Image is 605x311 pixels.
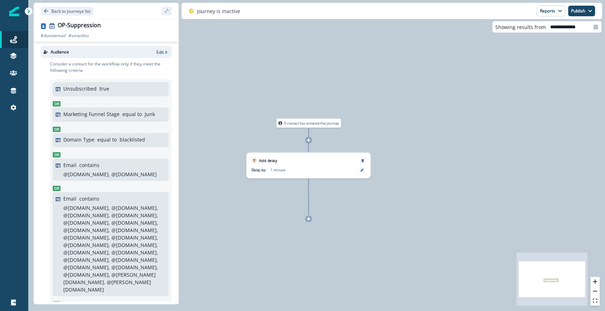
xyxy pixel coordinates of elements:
[145,110,155,118] p: Junk
[156,49,169,55] button: Edit
[53,301,60,306] span: Or
[120,136,145,143] p: blacklisted
[122,110,142,118] p: equal to
[252,167,271,172] p: Delay by:
[41,33,66,39] p: # donotemail
[63,136,94,143] p: Domain Type
[162,7,172,15] button: sidebar collapse toggle
[99,85,109,92] p: true
[262,119,355,127] div: 0 contact has entered the journey
[9,6,19,16] img: Inflection
[79,161,99,169] p: contains
[271,167,331,172] p: 1 minute
[590,277,600,287] button: zoom in
[53,101,60,106] span: Or
[537,6,565,16] button: Reports
[63,195,76,202] p: Email
[97,136,117,143] p: equal to
[246,152,371,178] div: Add delayRemoveDelay by:1 minute
[79,195,99,202] p: contains
[156,49,164,55] p: Edit
[568,6,595,16] button: Publish
[590,296,600,306] button: fit view
[495,23,546,31] p: Showing results from
[51,8,91,14] p: Back to journeys list
[197,7,240,15] p: Journey is inactive
[359,159,367,162] button: Remove
[53,186,60,191] span: Or
[63,171,157,178] p: @[DOMAIN_NAME], @[DOMAIN_NAME]
[590,287,600,296] button: zoom out
[63,161,76,169] p: Email
[63,85,97,92] p: Unsubscribed
[284,121,339,126] p: 0 contact has entered the journey
[51,49,69,55] p: Audience
[63,110,120,118] p: Marketing Funnel Stage
[53,152,60,157] span: Or
[259,157,277,163] p: Add delay
[58,22,101,30] div: OP-Suppression
[69,33,89,39] p: # smartlist
[50,61,172,74] p: Consider a contact for the workflow only if they meet the following criteria
[41,7,93,16] button: Go back
[63,204,164,293] p: @[DOMAIN_NAME], @[DOMAIN_NAME], @[DOMAIN_NAME], @[DOMAIN_NAME], @[DOMAIN_NAME], @[DOMAIN_NAME], @...
[53,127,60,132] span: Or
